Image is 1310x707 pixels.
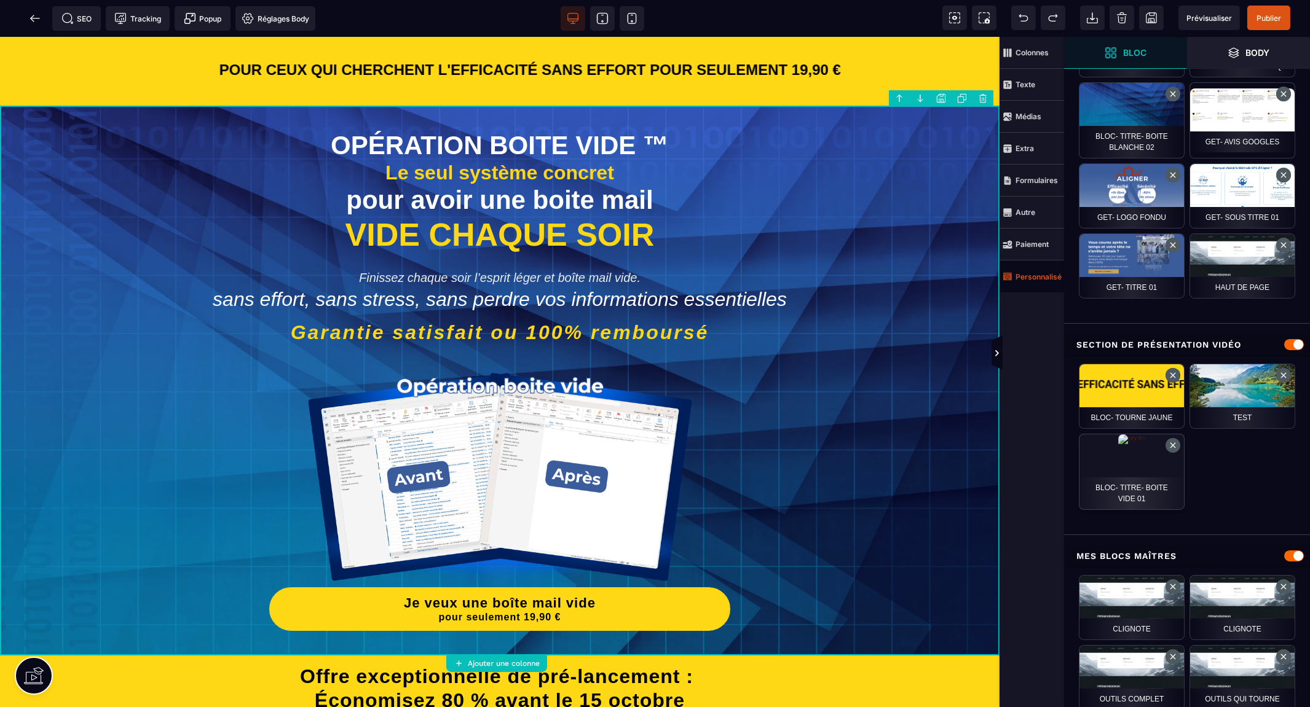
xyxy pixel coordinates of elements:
span: Créer une alerte modale [175,6,231,31]
span: Garantie satisfait ou 100% remboursé [291,284,709,307]
img: b83449eca90fd40980f62277705b2ada_OBV-_Avant-_Apres_04.png [308,332,692,549]
span: Formulaires [1000,165,1064,197]
div: Haut de page [1190,233,1295,299]
span: Ouvrir les calques [1187,37,1310,69]
div: GET- Avis Googles [1190,82,1295,158]
b: VIDE CHAQUE SOIR [345,180,655,216]
div: BLOC- TITRE- BOITE VIDE 01 [1079,434,1185,510]
span: Texte [1000,69,1064,101]
h1: Offre exceptionnelle de pré-lancement : Économisez 80 % avant le 15 octobre [18,622,981,681]
strong: OPÉRATION BOITE VIDE ™ [331,94,669,123]
span: Popup [184,12,222,25]
span: Personnalisé [1000,260,1064,292]
span: Enregistrer le contenu [1247,6,1290,30]
div: clignote [1190,575,1295,640]
h2: POUR CEUX QUI CHERCHENT L'EFFICACITÉ SANS EFFORT POUR SEULEMENT 19,90 € [132,18,1162,48]
div: Section de présentation vidéo [1064,334,1310,356]
span: Code de suivi [106,6,170,31]
strong: pour avoir une boite mail [346,149,653,178]
div: Mes blocs maîtres [1064,545,1310,568]
span: Favicon [235,6,315,31]
b: pour seulement 19,90 € [439,575,561,585]
div: Test [1190,364,1295,429]
strong: Ajouter une colonne [468,659,540,668]
span: Voir tablette [590,6,615,31]
span: SEO [61,12,92,25]
span: Défaire [1011,6,1036,30]
span: Retour [23,6,47,31]
strong: Colonnes [1016,48,1049,57]
span: Aperçu [1178,6,1240,30]
span: Voir bureau [561,6,585,31]
span: Ouvrir les blocs [1064,37,1187,69]
span: Prévisualiser [1186,14,1232,23]
span: Afficher les vues [1064,335,1076,372]
span: Enregistrer [1139,6,1164,30]
span: Publier [1257,14,1281,23]
strong: Médias [1016,112,1041,121]
span: Colonnes [1000,37,1064,69]
strong: Bloc [1123,48,1146,57]
span: sans effort, sans stress, sans perdre vos informations essentielles [213,251,787,273]
span: Voir mobile [620,6,644,31]
strong: Autre [1016,208,1035,217]
strong: Extra [1016,144,1034,153]
span: Paiement [1000,229,1064,260]
span: Tracking [114,12,161,25]
strong: Le seul système concret [385,125,614,147]
span: Importer [1080,6,1105,30]
button: Ajouter une colonne [446,655,547,672]
div: Bloc- Titre- Boite Blanche 02 [1079,82,1185,158]
div: GET- Logo Fondu [1079,163,1185,229]
strong: Paiement [1016,240,1049,249]
span: Voir les composants [942,6,967,30]
span: Capture d'écran [972,6,996,30]
strong: Formulaires [1016,176,1058,185]
button: Je veux une boîte mail videpour seulement 19,90 € [269,550,730,594]
div: GET- Titre 01 [1079,233,1185,299]
div: BLOC- Tourne Jaune [1079,364,1185,429]
span: Médias [1000,101,1064,133]
span: Extra [1000,133,1064,165]
span: Métadata SEO [52,6,101,31]
div: GET- Sous Titre 01 [1190,163,1295,229]
strong: Body [1246,48,1270,57]
strong: Texte [1016,80,1035,89]
span: Réglages Body [242,12,309,25]
strong: Finissez chaque soir l’esprit léger et boîte mail vide. [359,234,641,248]
span: Nettoyage [1110,6,1134,30]
span: Rétablir [1041,6,1065,30]
span: Autre [1000,197,1064,229]
strong: Personnalisé [1016,272,1062,281]
div: clignote [1079,575,1185,640]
